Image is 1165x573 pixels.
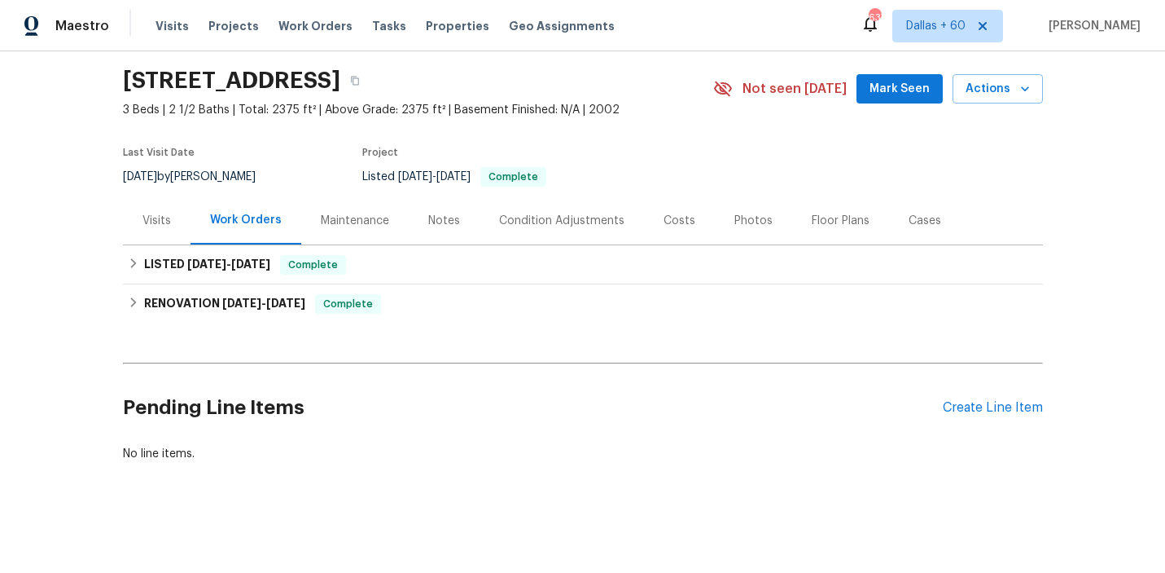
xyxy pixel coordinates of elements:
span: Actions [966,79,1030,99]
span: [DATE] [123,171,157,183]
div: Condition Adjustments [499,213,624,229]
span: [PERSON_NAME] [1042,18,1141,34]
h2: [STREET_ADDRESS] [123,73,340,89]
div: Work Orders [210,212,282,228]
span: Last Visit Date [123,148,195,157]
span: Complete [482,172,545,182]
span: Tasks [372,20,406,32]
div: RENOVATION [DATE]-[DATE]Complete [123,284,1043,324]
span: [DATE] [436,171,471,183]
span: - [222,298,305,309]
button: Mark Seen [856,74,943,104]
span: Visits [155,18,189,34]
div: 637 [869,10,880,26]
h6: LISTED [144,255,270,275]
h2: Pending Line Items [123,370,943,446]
div: Cases [909,213,941,229]
button: Copy Address [340,66,370,95]
span: Properties [426,18,489,34]
span: Projects [208,18,259,34]
span: Mark Seen [869,79,930,99]
div: Floor Plans [812,213,869,229]
span: 3 Beds | 2 1/2 Baths | Total: 2375 ft² | Above Grade: 2375 ft² | Basement Finished: N/A | 2002 [123,102,713,118]
span: Not seen [DATE] [742,81,847,97]
div: Maintenance [321,213,389,229]
div: No line items. [123,446,1043,462]
span: - [398,171,471,183]
span: [DATE] [187,258,226,270]
span: Complete [317,296,379,312]
div: Create Line Item [943,400,1043,416]
span: Geo Assignments [509,18,615,34]
span: [DATE] [231,258,270,270]
span: [DATE] [222,298,261,309]
span: [DATE] [398,171,432,183]
button: Actions [953,74,1043,104]
span: - [187,258,270,270]
div: LISTED [DATE]-[DATE]Complete [123,245,1043,284]
h6: RENOVATION [144,294,305,314]
div: Notes [428,213,460,229]
div: Costs [664,213,695,229]
div: Photos [734,213,773,229]
div: by [PERSON_NAME] [123,167,275,187]
span: Dallas + 60 [906,18,966,34]
span: Work Orders [278,18,353,34]
div: Visits [142,213,171,229]
span: Project [362,148,398,157]
span: [DATE] [266,298,305,309]
span: Complete [282,257,344,273]
span: Maestro [55,18,109,34]
span: Listed [362,171,546,183]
